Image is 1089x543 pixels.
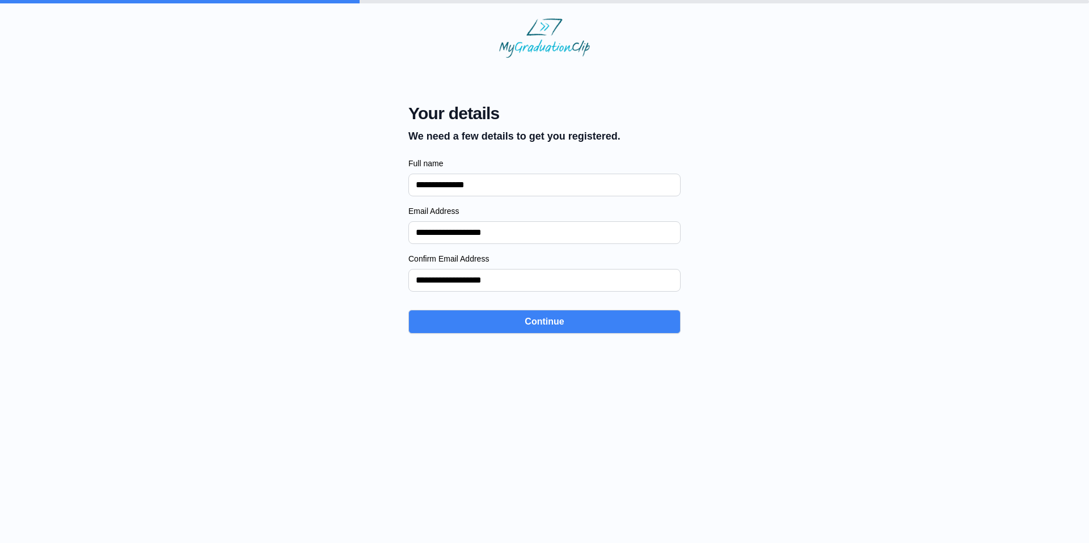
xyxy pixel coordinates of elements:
img: MyGraduationClip [499,18,590,58]
span: Your details [408,103,621,124]
button: Continue [408,310,681,334]
label: Email Address [408,205,681,217]
label: Confirm Email Address [408,253,681,264]
label: Full name [408,158,681,169]
p: We need a few details to get you registered. [408,128,621,144]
